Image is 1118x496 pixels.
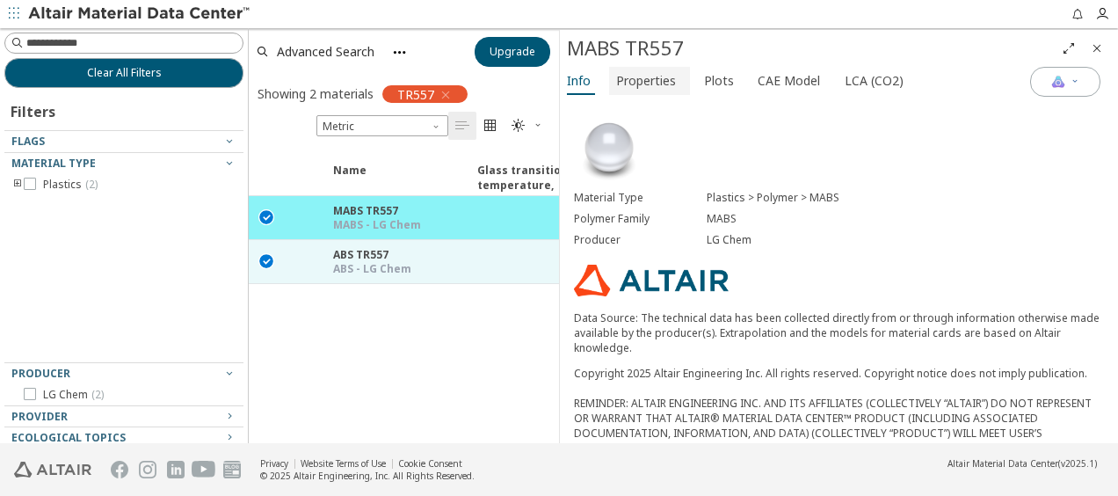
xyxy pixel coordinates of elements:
[91,387,104,402] span: ( 2 )
[616,67,676,95] span: Properties
[259,252,275,268] i: 
[323,163,467,194] span: Name
[277,46,374,58] span: Advanced Search
[43,178,98,192] span: Plastics
[333,218,421,232] div: MABS - LG Chem
[490,45,535,59] span: Upgrade
[4,153,243,174] button: Material Type
[704,67,734,95] span: Plots
[758,67,820,95] span: CAE Model
[1083,34,1111,62] button: Close
[947,457,1097,470] div: (v2025.1)
[475,37,550,67] button: Upgrade
[259,208,275,224] i: 
[333,203,421,218] div: MABS TR557
[333,163,367,194] span: Name
[333,247,411,262] div: ABS TR557
[87,66,162,80] span: Clear All Filters
[14,462,91,478] img: Altair Engineering
[11,156,96,171] span: Material Type
[567,34,1055,62] div: MABS TR557
[260,457,288,470] a: Privacy
[477,163,604,194] span: Glass transition temperature, 10°C/min [°C]
[11,430,126,445] span: Ecological Topics
[1051,75,1065,89] img: AI Copilot
[4,406,243,427] button: Provider
[707,191,1104,205] div: Plastics > Polymer > MABS
[1055,34,1083,62] button: Full Screen
[11,134,45,149] span: Flags
[448,112,476,140] button: Table View
[43,388,104,402] span: LG Chem
[4,427,243,449] button: Ecological Topics
[574,233,707,247] div: Producer
[333,262,411,276] div: ABS - LG Chem
[85,177,98,192] span: ( 2 )
[4,363,243,384] button: Producer
[11,178,24,192] i: toogle group
[260,470,475,482] div: © 2025 Altair Engineering, Inc. All Rights Reserved.
[467,163,611,194] span: Glass transition temperature, 10°C/min [°C]
[707,233,1104,247] div: LG Chem
[574,191,707,205] div: Material Type
[574,310,1104,355] p: Data Source: The technical data has been collected directly from or through information otherwise...
[947,457,1058,470] span: Altair Material Data Center
[11,409,68,424] span: Provider
[284,163,323,194] span: Expand
[316,115,448,136] span: Metric
[398,457,462,470] a: Cookie Consent
[301,457,386,470] a: Website Terms of Use
[574,212,707,226] div: Polymer Family
[483,119,497,133] i: 
[4,88,64,130] div: Filters
[574,113,644,184] img: Material Type Image
[476,112,505,140] button: Tile View
[512,119,526,133] i: 
[4,58,243,88] button: Clear All Filters
[845,67,904,95] span: LCA (CO2)
[505,112,550,140] button: Theme
[1030,67,1100,97] button: AI Copilot
[28,5,252,23] img: Altair Material Data Center
[574,265,729,296] img: Logo - Provider
[4,131,243,152] button: Flags
[316,115,448,136] div: Unit System
[258,85,374,102] div: Showing 2 materials
[707,212,1104,226] div: MABS
[11,366,70,381] span: Producer
[455,119,469,133] i: 
[397,86,434,102] span: TR557
[567,67,591,95] span: Info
